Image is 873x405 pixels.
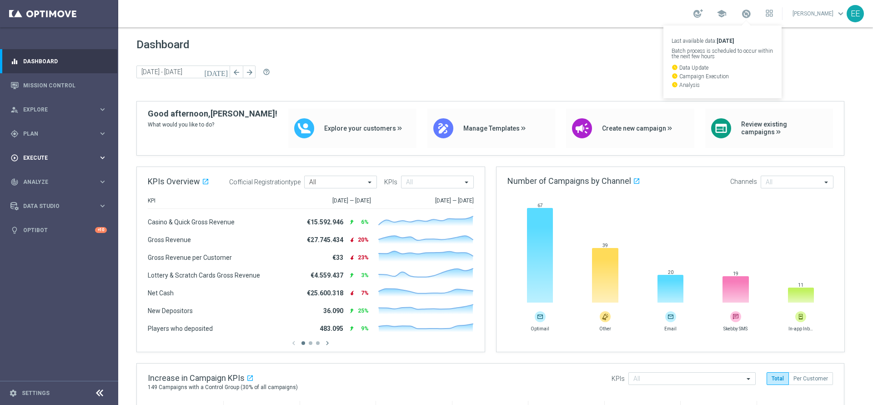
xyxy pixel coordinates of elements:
[672,48,773,59] p: Batch process is scheduled to occur within the next few hours
[10,82,107,89] button: Mission Control
[10,73,107,97] div: Mission Control
[672,73,773,79] p: Campaign Execution
[10,49,107,73] div: Dashboard
[717,38,734,44] strong: [DATE]
[672,38,773,44] p: Last available data:
[10,178,98,186] div: Analyze
[10,227,107,234] button: lightbulb Optibot +10
[23,179,98,185] span: Analyze
[10,154,19,162] i: play_circle_outline
[10,58,107,65] button: equalizer Dashboard
[10,130,107,137] button: gps_fixed Plan keyboard_arrow_right
[23,203,98,209] span: Data Studio
[672,73,678,79] i: watch_later
[23,73,107,97] a: Mission Control
[10,178,107,186] button: track_changes Analyze keyboard_arrow_right
[98,202,107,210] i: keyboard_arrow_right
[23,155,98,161] span: Execute
[792,7,847,20] a: [PERSON_NAME]keyboard_arrow_down
[10,154,107,162] button: play_circle_outline Execute keyboard_arrow_right
[10,202,98,210] div: Data Studio
[23,131,98,137] span: Plan
[10,106,98,114] div: Explore
[672,64,678,71] i: watch_later
[23,107,98,112] span: Explore
[10,106,19,114] i: person_search
[10,57,19,66] i: equalizer
[9,389,17,397] i: settings
[836,9,846,19] span: keyboard_arrow_down
[10,154,98,162] div: Execute
[95,227,107,233] div: +10
[10,130,19,138] i: gps_fixed
[10,202,107,210] button: Data Studio keyboard_arrow_right
[10,178,19,186] i: track_changes
[23,218,95,242] a: Optibot
[672,64,773,71] p: Data Update
[98,153,107,162] i: keyboard_arrow_right
[23,49,107,73] a: Dashboard
[98,177,107,186] i: keyboard_arrow_right
[10,226,19,234] i: lightbulb
[672,81,678,88] i: watch_later
[717,9,727,19] span: school
[98,129,107,138] i: keyboard_arrow_right
[672,81,773,88] p: Analysis
[740,7,752,21] a: Last available data:[DATE] Batch process is scheduled to occur within the next few hours watch_la...
[10,130,98,138] div: Plan
[10,218,107,242] div: Optibot
[10,106,107,113] button: person_search Explore keyboard_arrow_right
[98,105,107,114] i: keyboard_arrow_right
[22,390,50,396] a: Settings
[847,5,864,22] div: EE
